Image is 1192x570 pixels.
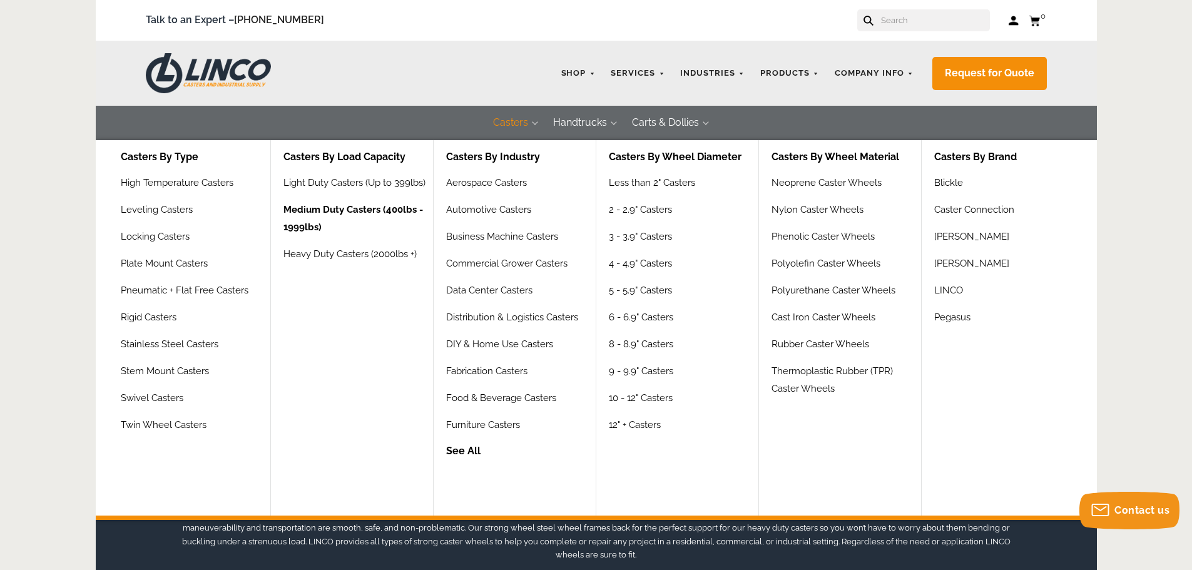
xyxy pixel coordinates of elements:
a: Log in [1009,14,1019,27]
span: Talk to an Expert – [146,12,324,29]
button: Handtrucks [541,106,619,140]
a: Products [754,61,825,86]
button: Contact us [1079,492,1179,529]
a: 0 [1029,13,1047,28]
a: Industries [674,61,751,86]
a: Company Info [828,61,920,86]
a: [PHONE_NUMBER] [234,14,324,26]
p: LINCO heavy load casters also come with plate mounting platforms so that they may be mounted to a... [171,507,1022,562]
span: Contact us [1114,504,1169,516]
a: Services [604,61,671,86]
img: LINCO CASTERS & INDUSTRIAL SUPPLY [146,53,271,93]
a: Request for Quote [932,57,1047,90]
input: Search [880,9,990,31]
button: Casters [481,106,541,140]
span: 0 [1041,11,1046,21]
button: Carts & Dollies [619,106,711,140]
a: Shop [555,61,602,86]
